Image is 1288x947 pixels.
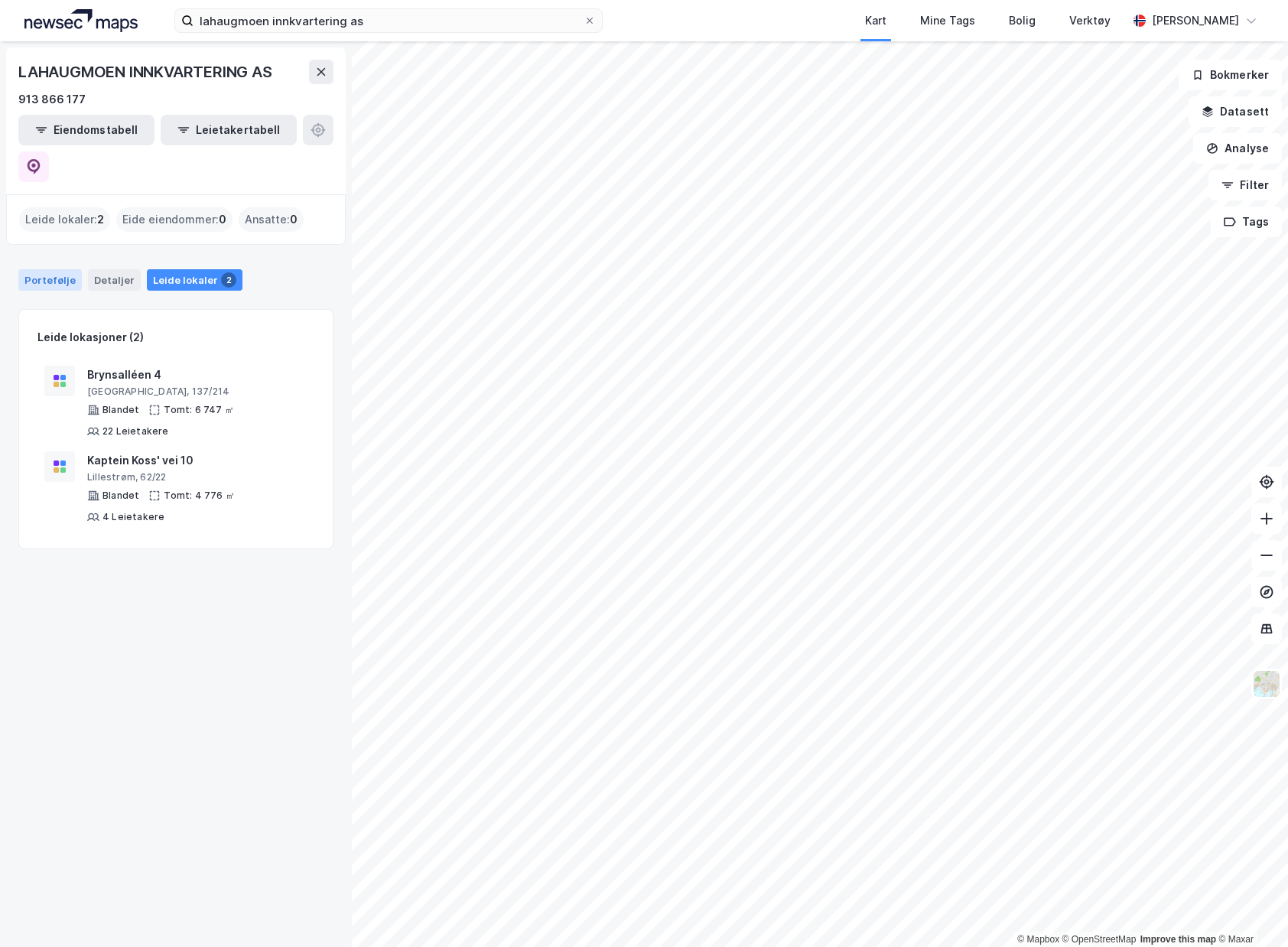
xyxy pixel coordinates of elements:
[1152,11,1239,30] div: [PERSON_NAME]
[1017,934,1059,945] a: Mapbox
[37,328,144,347] div: Leide lokasjoner (2)
[87,471,307,483] div: Lillestrøm, 62/22
[24,9,138,32] img: logo.a4113a55bc3d86da70a041830d287a7e.svg
[18,90,86,109] div: 913 866 177
[116,207,233,232] div: Eide eiendommer :
[920,11,975,30] div: Mine Tags
[102,490,139,502] div: Blandet
[290,210,298,229] span: 0
[221,272,236,288] div: 2
[1212,874,1288,947] div: Kontrollprogram for chat
[87,366,307,384] div: Brynsalléen 4
[161,115,297,145] button: Leietakertabell
[102,404,139,416] div: Blandet
[18,269,82,291] div: Portefølje
[1009,11,1036,30] div: Bolig
[87,386,307,398] div: [GEOGRAPHIC_DATA], 137/214
[1140,934,1216,945] a: Improve this map
[147,269,242,291] div: Leide lokaler
[1189,96,1282,127] button: Datasett
[18,115,154,145] button: Eiendomstabell
[219,210,226,229] span: 0
[865,11,886,30] div: Kart
[97,210,104,229] span: 2
[19,207,110,232] div: Leide lokaler :
[102,511,164,523] div: 4 Leietakere
[87,451,307,470] div: Kaptein Koss' vei 10
[164,490,235,502] div: Tomt: 4 776 ㎡
[102,425,169,438] div: 22 Leietakere
[239,207,304,232] div: Ansatte :
[164,404,234,416] div: Tomt: 6 747 ㎡
[1193,133,1282,164] button: Analyse
[1212,874,1288,947] iframe: Chat Widget
[1062,934,1137,945] a: OpenStreetMap
[1069,11,1111,30] div: Verktøy
[194,9,584,32] input: Søk på adresse, matrikkel, gårdeiere, leietakere eller personer
[1252,669,1281,698] img: Z
[1179,60,1282,90] button: Bokmerker
[18,60,275,84] div: LAHAUGMOEN INNKVARTERING AS
[1211,207,1282,237] button: Tags
[1208,170,1282,200] button: Filter
[88,269,141,291] div: Detaljer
